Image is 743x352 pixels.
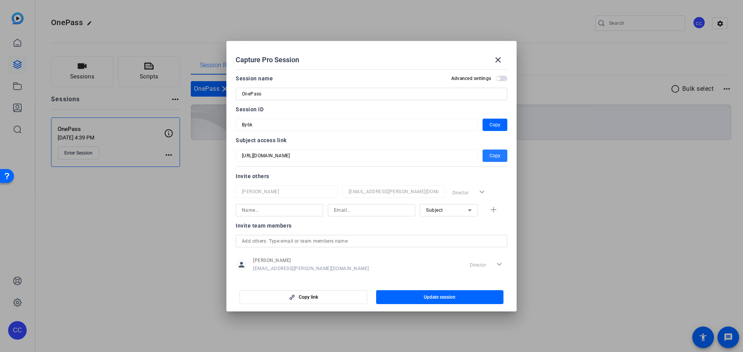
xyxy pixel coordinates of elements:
[242,151,472,160] input: Session OTP
[493,55,503,65] mat-icon: close
[334,206,409,215] input: Email...
[236,259,247,270] mat-icon: person
[424,294,455,300] span: Update session
[376,290,504,304] button: Update session
[299,294,318,300] span: Copy link
[242,206,317,215] input: Name...
[242,120,472,129] input: Session OTP
[349,187,438,196] input: Email...
[236,74,273,83] div: Session name
[236,172,507,181] div: Invite others
[236,51,507,69] div: Capture Pro Session
[242,236,501,246] input: Add others: Type email or team members name
[253,265,369,272] span: [EMAIL_ADDRESS][PERSON_NAME][DOMAIN_NAME]
[490,120,500,129] span: Copy
[240,290,367,304] button: Copy link
[451,75,491,82] h2: Advanced settings
[426,207,443,213] span: Subject
[242,187,332,196] input: Name...
[253,257,369,264] span: [PERSON_NAME]
[490,151,500,160] span: Copy
[483,119,507,131] button: Copy
[236,105,507,114] div: Session ID
[242,89,501,99] input: Enter Session Name
[483,150,507,162] button: Copy
[236,221,507,230] div: Invite team members
[236,136,507,145] div: Subject access link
